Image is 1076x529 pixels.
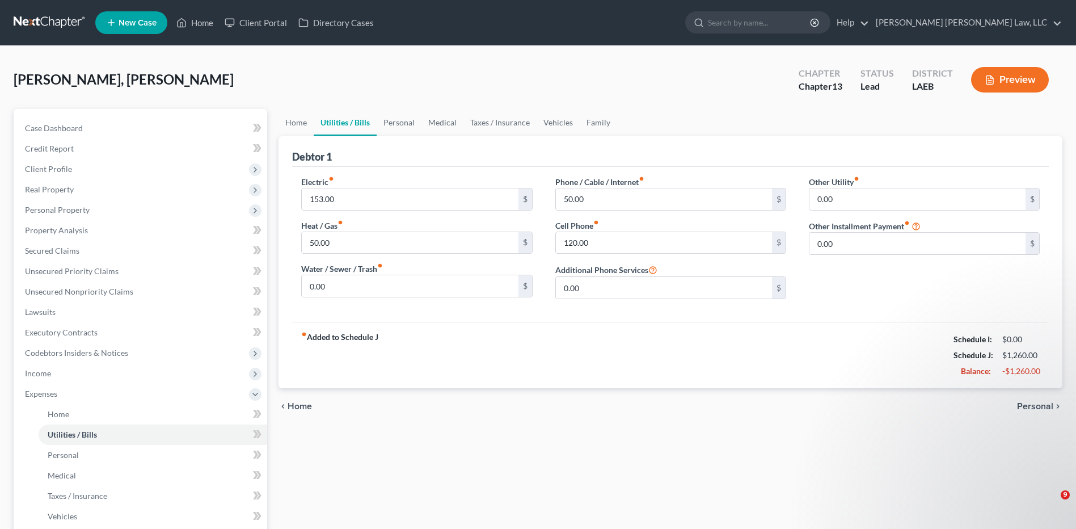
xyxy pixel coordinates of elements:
div: $0.00 [1002,334,1040,345]
a: Personal [39,445,267,465]
label: Heat / Gas [301,220,343,232]
a: Secured Claims [16,241,267,261]
a: Property Analysis [16,220,267,241]
label: Other Installment Payment [809,220,910,232]
i: fiber_manual_record [904,220,910,226]
div: Status [860,67,894,80]
a: Personal [377,109,421,136]
span: New Case [119,19,157,27]
div: Chapter [799,80,842,93]
a: Medical [39,465,267,486]
input: -- [556,232,772,254]
strong: Balance: [961,366,991,376]
a: Medical [421,109,463,136]
span: Vehicles [48,511,77,521]
a: Lawsuits [16,302,267,322]
a: Unsecured Nonpriority Claims [16,282,267,302]
div: $ [518,275,532,297]
a: Taxes / Insurance [463,109,537,136]
div: Lead [860,80,894,93]
span: Utilities / Bills [48,430,97,439]
input: -- [809,188,1026,210]
i: fiber_manual_record [377,263,383,268]
label: Cell Phone [555,220,599,232]
span: Codebtors Insiders & Notices [25,348,128,358]
a: [PERSON_NAME] [PERSON_NAME] Law, LLC [870,12,1062,33]
label: Electric [301,176,334,188]
span: [PERSON_NAME], [PERSON_NAME] [14,71,234,87]
strong: Schedule J: [953,350,993,360]
span: Home [288,402,312,411]
input: -- [556,188,772,210]
span: Unsecured Nonpriority Claims [25,287,133,296]
span: Personal Property [25,205,90,215]
span: Expenses [25,389,57,398]
div: $ [772,277,786,299]
span: Unsecured Priority Claims [25,266,119,276]
a: Unsecured Priority Claims [16,261,267,282]
a: Taxes / Insurance [39,486,267,506]
button: Preview [971,67,1049,93]
span: Real Property [25,184,74,194]
a: Vehicles [39,506,267,527]
div: Chapter [799,67,842,80]
a: Directory Cases [293,12,379,33]
span: Credit Report [25,144,74,153]
button: Personal chevron_right [1017,402,1062,411]
a: Help [831,12,869,33]
span: Property Analysis [25,225,88,235]
input: -- [302,232,518,254]
label: Other Utility [809,176,859,188]
span: Case Dashboard [25,123,83,133]
i: fiber_manual_record [337,220,343,225]
a: Home [39,404,267,425]
span: Taxes / Insurance [48,491,107,501]
div: -$1,260.00 [1002,366,1040,377]
strong: Added to Schedule J [301,331,378,379]
span: Personal [1017,402,1053,411]
i: chevron_left [279,402,288,411]
div: LAEB [912,80,953,93]
div: $ [772,232,786,254]
a: Executory Contracts [16,322,267,343]
input: -- [556,277,772,299]
i: fiber_manual_record [593,220,599,225]
a: Utilities / Bills [39,425,267,445]
strong: Schedule I: [953,334,992,344]
span: Executory Contracts [25,328,98,337]
div: $ [1026,233,1039,254]
span: Home [48,409,69,419]
a: Credit Report [16,138,267,159]
iframe: Intercom live chat [1037,490,1065,518]
span: Income [25,368,51,378]
span: Lawsuits [25,307,56,317]
div: Debtor 1 [292,150,332,163]
a: Client Portal [219,12,293,33]
span: 9 [1061,490,1070,499]
input: -- [302,188,518,210]
div: $ [1026,188,1039,210]
i: chevron_right [1053,402,1062,411]
i: fiber_manual_record [854,176,859,182]
span: Medical [48,471,76,480]
a: Vehicles [537,109,580,136]
a: Case Dashboard [16,118,267,138]
input: -- [302,275,518,297]
div: $ [518,188,532,210]
span: 13 [832,81,842,91]
div: District [912,67,953,80]
input: -- [809,233,1026,254]
a: Home [171,12,219,33]
a: Home [279,109,314,136]
span: Client Profile [25,164,72,174]
button: chevron_left Home [279,402,312,411]
div: $ [772,188,786,210]
i: fiber_manual_record [301,331,307,337]
i: fiber_manual_record [328,176,334,182]
div: $ [518,232,532,254]
span: Secured Claims [25,246,79,255]
a: Utilities / Bills [314,109,377,136]
span: Personal [48,450,79,460]
div: $1,260.00 [1002,350,1040,361]
label: Phone / Cable / Internet [555,176,644,188]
